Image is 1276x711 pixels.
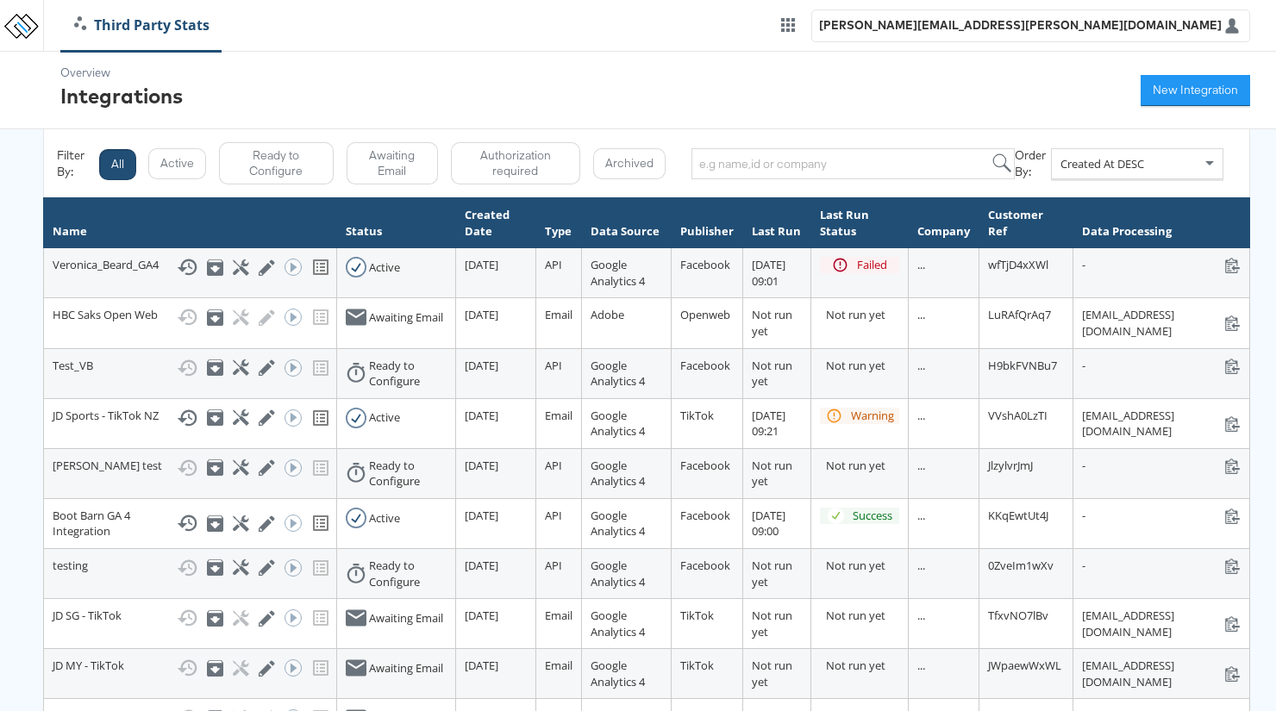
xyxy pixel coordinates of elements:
span: [DATE] [465,558,498,573]
div: JD MY - TikTok [53,658,328,678]
a: Third Party Stats [61,16,222,35]
span: Not run yet [752,558,792,589]
span: Email [545,608,572,623]
span: ... [917,358,925,373]
span: ... [917,658,925,673]
th: Publisher [672,198,743,248]
div: [EMAIL_ADDRESS][DOMAIN_NAME] [1082,658,1241,689]
button: Authorization required [451,142,580,184]
span: KKqEwtUt4J [988,508,1048,523]
span: API [545,358,562,373]
div: Ready to Configure [369,358,447,390]
th: Company [909,198,979,248]
div: Active [369,259,400,276]
input: e.g name,id or company [691,148,1015,179]
button: All [99,149,136,180]
div: Warning [851,408,894,424]
button: Awaiting Email [347,142,438,184]
div: Active [369,409,400,426]
div: Not run yet [826,458,899,474]
div: Not run yet [826,658,899,674]
button: New Integration [1141,75,1250,106]
th: Data Source [581,198,672,248]
div: Filter By: [57,147,98,179]
div: Not run yet [826,358,899,374]
span: ... [917,257,925,272]
div: Awaiting Email [369,309,443,326]
div: - [1082,508,1241,524]
div: Overview [60,65,183,81]
span: JlzylvrJmJ [988,458,1033,473]
span: Google Analytics 4 [591,358,645,390]
span: ... [917,558,925,573]
span: Facebook [680,558,730,573]
div: Boot Barn GA 4 Integration [53,508,328,539]
span: [DATE] [465,608,498,623]
span: Google Analytics 4 [591,508,645,539]
span: Facebook [680,257,730,272]
div: Veronica_Beard_GA4 [53,257,328,278]
div: [EMAIL_ADDRESS][DOMAIN_NAME] [1082,608,1241,639]
th: Status [336,198,455,248]
div: Not run yet [826,307,899,323]
div: - [1082,458,1241,474]
span: [DATE] [465,658,498,673]
span: VVshA0LzTI [988,408,1048,423]
span: Email [545,408,572,423]
svg: View missing tracking codes [310,513,331,533]
span: LuRAfQrAq7 [988,307,1051,322]
span: Openweb [680,307,730,322]
div: - [1082,358,1241,374]
span: TikTok [680,608,714,623]
span: Google Analytics 4 [591,558,645,589]
button: Archived [593,148,666,179]
div: JD SG - TikTok [53,608,328,628]
span: Google Analytics 4 [591,458,645,490]
div: Test_VB [53,358,328,378]
span: [DATE] [465,257,498,272]
span: TfxvNO7lBv [988,608,1048,623]
span: TikTok [680,658,714,673]
span: H9bkFVNBu7 [988,358,1057,373]
span: ... [917,608,925,623]
span: Not run yet [752,358,792,390]
div: testing [53,558,328,578]
div: Not run yet [826,608,899,624]
div: Integrations [60,81,183,110]
span: Facebook [680,458,730,473]
span: Adobe [591,307,624,322]
div: [PERSON_NAME][EMAIL_ADDRESS][PERSON_NAME][DOMAIN_NAME] [819,17,1222,34]
span: 0ZveIm1wXv [988,558,1054,573]
span: Google Analytics 4 [591,408,645,440]
span: ... [917,458,925,473]
th: Last Run [743,198,811,248]
span: Google Analytics 4 [591,608,645,639]
button: Active [148,148,206,179]
th: Last Run Status [811,198,909,248]
th: Created Date [456,198,536,248]
span: API [545,508,562,523]
div: JD Sports - TikTok NZ [53,408,328,428]
th: Name [44,198,337,248]
div: HBC Saks Open Web [53,307,328,327]
div: Ready to Configure [369,558,447,589]
span: Facebook [680,358,730,373]
span: [DATE] [465,458,498,473]
div: [EMAIL_ADDRESS][DOMAIN_NAME] [1082,307,1241,339]
span: [DATE] [465,358,498,373]
span: [DATE] [465,408,498,423]
span: Not run yet [752,658,792,689]
span: API [545,558,562,573]
div: [EMAIL_ADDRESS][DOMAIN_NAME] [1082,408,1241,440]
div: - [1082,257,1241,273]
div: [PERSON_NAME] test [53,458,328,478]
span: Not run yet [752,458,792,490]
svg: View missing tracking codes [310,408,331,428]
span: ... [917,408,925,423]
div: Ready to Configure [369,458,447,490]
svg: View missing tracking codes [310,257,331,278]
div: Success [853,508,892,524]
button: Ready to Configure [219,142,334,184]
div: Order By: [1015,147,1051,179]
span: Facebook [680,508,730,523]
